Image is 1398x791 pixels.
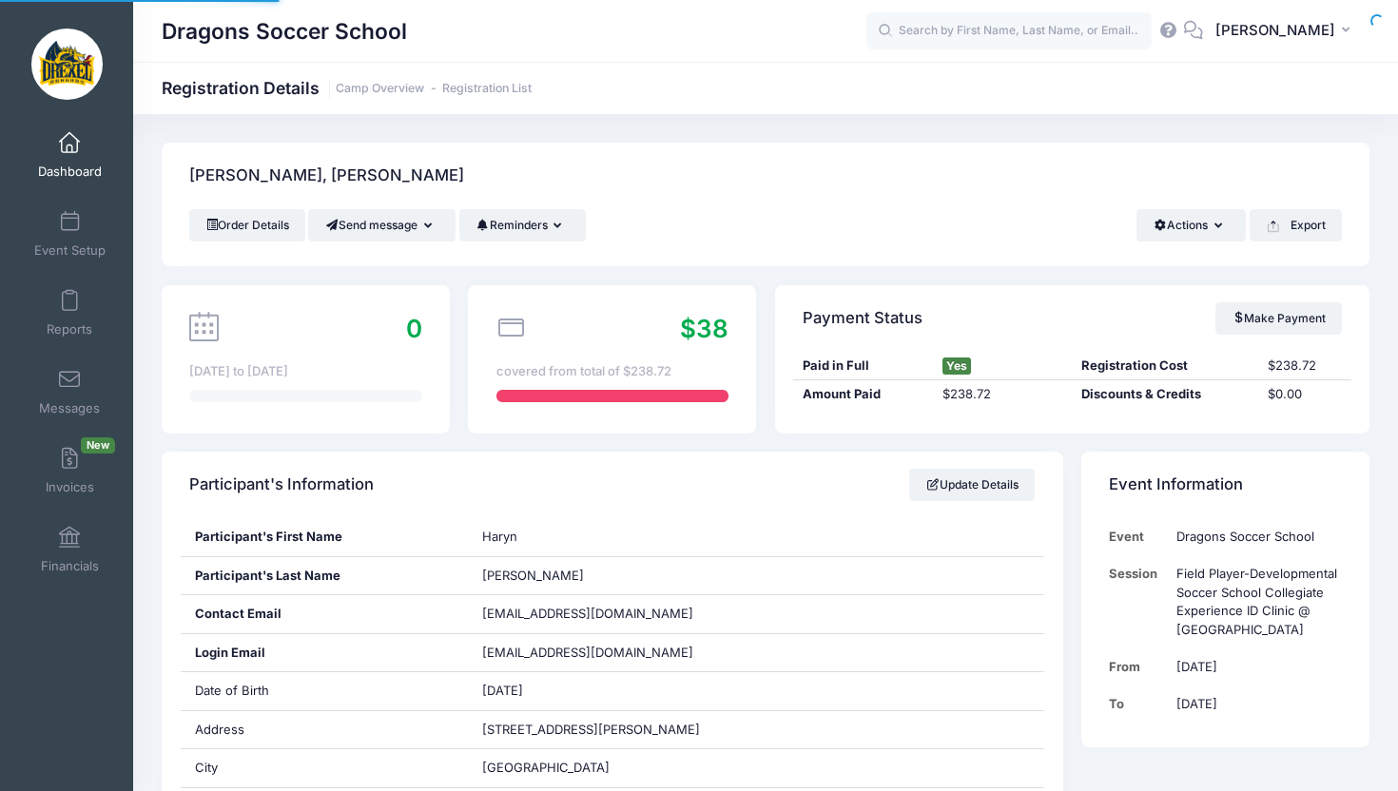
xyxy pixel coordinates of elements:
[1072,385,1257,404] div: Discounts & Credits
[181,749,469,787] div: City
[1167,648,1342,685] td: [DATE]
[1109,555,1167,648] td: Session
[41,558,99,574] span: Financials
[189,458,374,512] h4: Participant's Information
[189,209,305,241] a: Order Details
[1215,20,1335,41] span: [PERSON_NAME]
[46,479,94,495] span: Invoices
[1109,685,1167,723] td: To
[189,362,421,381] div: [DATE] to [DATE]
[793,357,933,376] div: Paid in Full
[1109,458,1243,512] h4: Event Information
[406,314,422,343] span: 0
[680,314,728,343] span: $38
[25,516,115,583] a: Financials
[933,385,1073,404] div: $238.72
[1072,357,1257,376] div: Registration Cost
[336,82,424,96] a: Camp Overview
[866,12,1152,50] input: Search by First Name, Last Name, or Email...
[189,149,464,203] h4: [PERSON_NAME], [PERSON_NAME]
[38,164,102,180] span: Dashboard
[496,362,728,381] div: covered from total of $238.72
[459,209,586,241] button: Reminders
[25,201,115,267] a: Event Setup
[803,291,922,345] h4: Payment Status
[482,683,523,698] span: [DATE]
[162,78,532,98] h1: Registration Details
[25,280,115,346] a: Reports
[1167,685,1342,723] td: [DATE]
[482,606,693,621] span: [EMAIL_ADDRESS][DOMAIN_NAME]
[1203,10,1369,53] button: [PERSON_NAME]
[39,400,100,416] span: Messages
[181,557,469,595] div: Participant's Last Name
[1167,518,1342,555] td: Dragons Soccer School
[1258,385,1351,404] div: $0.00
[1109,518,1167,555] td: Event
[181,711,469,749] div: Address
[1167,555,1342,648] td: Field Player-Developmental Soccer School Collegiate Experience ID Clinic @ [GEOGRAPHIC_DATA]
[25,358,115,425] a: Messages
[31,29,103,100] img: Dragons Soccer School
[482,529,517,544] span: Haryn
[308,209,456,241] button: Send message
[81,437,115,453] span: New
[1258,357,1351,376] div: $238.72
[482,568,584,583] span: [PERSON_NAME]
[482,644,720,663] span: [EMAIL_ADDRESS][DOMAIN_NAME]
[25,437,115,504] a: InvoicesNew
[181,595,469,633] div: Contact Email
[1250,209,1342,241] button: Export
[1109,648,1167,685] td: From
[442,82,532,96] a: Registration List
[482,722,700,737] span: [STREET_ADDRESS][PERSON_NAME]
[1215,302,1342,335] a: Make Payment
[181,634,469,672] div: Login Email
[181,672,469,710] div: Date of Birth
[942,357,971,375] span: Yes
[34,242,106,259] span: Event Setup
[1136,209,1246,241] button: Actions
[482,760,610,775] span: [GEOGRAPHIC_DATA]
[793,385,933,404] div: Amount Paid
[909,469,1036,501] a: Update Details
[181,518,469,556] div: Participant's First Name
[47,321,92,338] span: Reports
[25,122,115,188] a: Dashboard
[162,10,407,53] h1: Dragons Soccer School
